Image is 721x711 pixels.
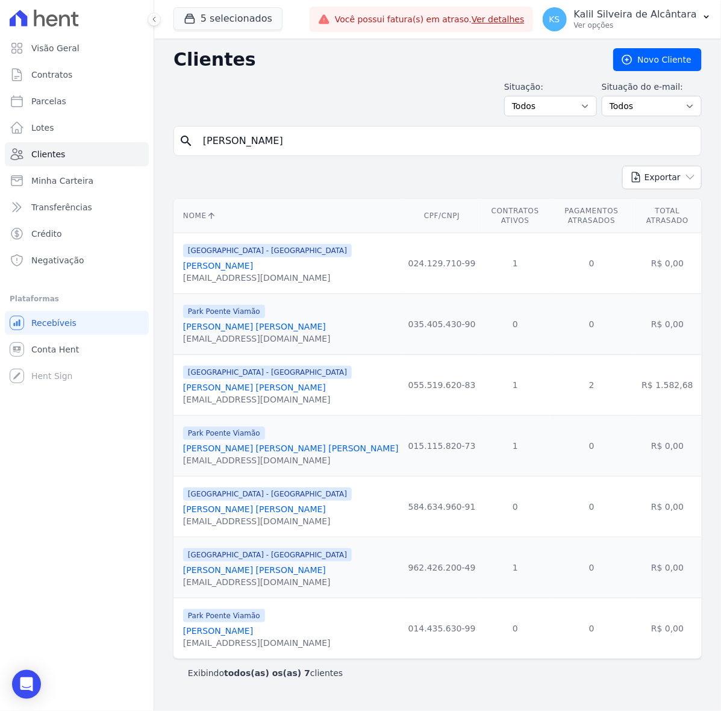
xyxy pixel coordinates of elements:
td: 962.426.200-49 [404,537,481,598]
span: Clientes [31,148,65,160]
td: 0 [481,294,550,355]
input: Buscar por nome, CPF ou e-mail [196,129,696,153]
b: todos(as) os(as) 7 [224,668,310,678]
a: [PERSON_NAME] [183,261,253,271]
div: [EMAIL_ADDRESS][DOMAIN_NAME] [183,272,352,284]
div: Plataformas [10,292,144,306]
span: Conta Hent [31,343,79,355]
th: Nome [173,199,404,233]
i: search [179,134,193,148]
a: Contratos [5,63,149,87]
td: 0 [550,416,633,477]
td: 2 [550,355,633,416]
a: [PERSON_NAME] [183,626,253,636]
td: 015.115.820-73 [404,416,481,477]
td: 0 [550,294,633,355]
span: KS [549,15,560,23]
label: Situação: [504,81,597,93]
a: Clientes [5,142,149,166]
p: Ver opções [574,20,697,30]
div: [EMAIL_ADDRESS][DOMAIN_NAME] [183,576,352,588]
span: Park Poente Viamão [183,609,265,622]
button: 5 selecionados [173,7,282,30]
span: Visão Geral [31,42,80,54]
div: [EMAIL_ADDRESS][DOMAIN_NAME] [183,637,331,649]
a: Visão Geral [5,36,149,60]
td: 584.634.960-91 [404,477,481,537]
td: R$ 1.582,68 [633,355,702,416]
td: 1 [481,233,550,294]
a: Negativação [5,248,149,272]
a: Ver detalhes [472,14,525,24]
div: [EMAIL_ADDRESS][DOMAIN_NAME] [183,393,352,406]
a: Novo Cliente [613,48,702,71]
td: 035.405.430-90 [404,294,481,355]
span: [GEOGRAPHIC_DATA] - [GEOGRAPHIC_DATA] [183,366,352,379]
td: R$ 0,00 [633,598,702,659]
span: Negativação [31,254,84,266]
a: Transferências [5,195,149,219]
td: 1 [481,355,550,416]
td: 0 [550,477,633,537]
a: Conta Hent [5,337,149,362]
p: Kalil Silveira de Alcântara [574,8,697,20]
div: [EMAIL_ADDRESS][DOMAIN_NAME] [183,454,399,466]
span: Transferências [31,201,92,213]
span: [GEOGRAPHIC_DATA] - [GEOGRAPHIC_DATA] [183,548,352,562]
span: Park Poente Viamão [183,427,265,440]
td: R$ 0,00 [633,233,702,294]
td: R$ 0,00 [633,294,702,355]
a: Recebíveis [5,311,149,335]
td: R$ 0,00 [633,537,702,598]
h2: Clientes [173,49,594,70]
td: 014.435.630-99 [404,598,481,659]
td: 0 [550,598,633,659]
td: 024.129.710-99 [404,233,481,294]
span: Lotes [31,122,54,134]
a: [PERSON_NAME] [PERSON_NAME] [PERSON_NAME] [183,443,399,453]
td: R$ 0,00 [633,477,702,537]
td: 0 [481,598,550,659]
a: [PERSON_NAME] [PERSON_NAME] [183,322,326,331]
td: 0 [550,233,633,294]
div: Open Intercom Messenger [12,670,41,699]
a: [PERSON_NAME] [PERSON_NAME] [183,565,326,575]
td: 1 [481,416,550,477]
span: Recebíveis [31,317,76,329]
button: KS Kalil Silveira de Alcântara Ver opções [533,2,721,36]
span: [GEOGRAPHIC_DATA] - [GEOGRAPHIC_DATA] [183,487,352,501]
a: [PERSON_NAME] [PERSON_NAME] [183,504,326,514]
a: Minha Carteira [5,169,149,193]
span: Você possui fatura(s) em atraso. [335,13,525,26]
div: [EMAIL_ADDRESS][DOMAIN_NAME] [183,515,352,527]
a: Lotes [5,116,149,140]
span: Parcelas [31,95,66,107]
td: 1 [481,537,550,598]
a: [PERSON_NAME] [PERSON_NAME] [183,383,326,392]
span: Park Poente Viamão [183,305,265,318]
button: Exportar [622,166,702,189]
a: Parcelas [5,89,149,113]
p: Exibindo clientes [188,667,343,679]
th: Contratos Ativos [481,199,550,233]
span: [GEOGRAPHIC_DATA] - [GEOGRAPHIC_DATA] [183,244,352,257]
td: 0 [550,537,633,598]
td: 055.519.620-83 [404,355,481,416]
th: CPF/CNPJ [404,199,481,233]
th: Pagamentos Atrasados [550,199,633,233]
span: Contratos [31,69,72,81]
label: Situação do e-mail: [602,81,702,93]
span: Minha Carteira [31,175,93,187]
a: Crédito [5,222,149,246]
span: Crédito [31,228,62,240]
div: [EMAIL_ADDRESS][DOMAIN_NAME] [183,333,331,345]
td: 0 [481,477,550,537]
th: Total Atrasado [633,199,702,233]
td: R$ 0,00 [633,416,702,477]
